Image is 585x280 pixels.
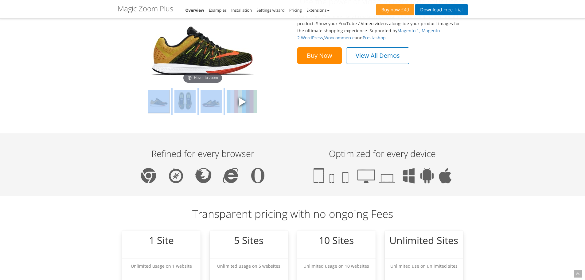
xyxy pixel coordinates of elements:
a: WordPress [301,35,323,41]
img: Chrome, Safari, Firefox, IE, Opera [141,168,264,183]
a: Prestashop [363,35,386,41]
a: Overview [185,7,205,13]
img: Magic Zoom Plus [148,90,170,113]
big: Unlimited Sites [389,234,458,247]
img: Magic Zoom Plus [174,90,196,113]
a: View All Demos [346,47,409,64]
a: Buy now£49 [376,4,414,15]
big: 10 Sites [319,234,354,247]
img: Magic Zoom Plus [227,90,257,113]
span: £49 [400,7,409,12]
big: 5 Sites [234,234,263,247]
a: Examples [209,7,227,13]
span: Free Trial [442,7,462,12]
h2: Transparent pricing with no ongoing Fees [118,208,468,220]
a: Pricing [289,7,302,13]
big: 1 Site [149,234,174,247]
a: Extensions [306,7,330,13]
p: Optimized for every device [299,149,466,159]
a: Installation [231,7,252,13]
img: Tablet, phone, smartphone, desktop, laptop, Windows, Android, iOS [314,168,451,183]
img: Magic Zoom Plus [201,90,222,113]
a: Woocommerce [324,35,355,41]
a: Settings wizard [256,7,285,13]
h1: Magic Zoom Plus [118,5,173,13]
p: Refined for every browser [119,149,287,159]
a: Buy Now [297,47,342,64]
a: DownloadFree Trial [415,4,467,15]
